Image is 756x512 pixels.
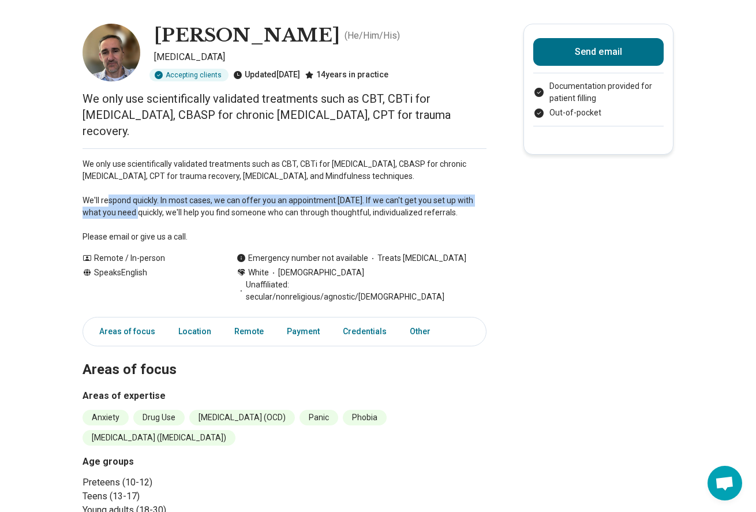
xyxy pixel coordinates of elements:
li: Anxiety [83,410,129,425]
h1: [PERSON_NAME] [154,24,340,48]
a: Other [403,320,444,343]
a: Credentials [336,320,394,343]
p: [MEDICAL_DATA] [154,50,486,64]
li: Drug Use [133,410,185,425]
ul: Payment options [533,80,664,119]
div: Remote / In-person [83,252,214,264]
a: Location [171,320,218,343]
div: 14 years in practice [305,69,388,81]
li: [MEDICAL_DATA] ([MEDICAL_DATA]) [83,430,235,446]
a: Open chat [708,466,742,500]
span: Unaffiliated: secular/nonreligious/agnostic/[DEMOGRAPHIC_DATA] [237,279,486,303]
li: Out-of-pocket [533,107,664,119]
div: Accepting clients [149,69,229,81]
img: Nile Wagley, Psychologist [83,24,140,81]
h2: Areas of focus [83,332,486,380]
h3: Age groups [83,455,280,469]
span: Treats [MEDICAL_DATA] [368,252,466,264]
button: Send email [533,38,664,66]
div: Updated [DATE] [233,69,300,81]
li: Teens (13-17) [83,489,280,503]
li: Phobia [343,410,387,425]
a: Areas of focus [85,320,162,343]
a: Payment [280,320,327,343]
li: Preteens (10-12) [83,476,280,489]
div: Speaks English [83,267,214,303]
h3: Areas of expertise [83,389,486,403]
a: Remote [227,320,271,343]
span: White [248,267,269,279]
li: [MEDICAL_DATA] (OCD) [189,410,295,425]
p: ( He/Him/His ) [345,29,400,43]
p: We only use scientifically validated treatments such as CBT, CBTi for [MEDICAL_DATA], CBASP for c... [83,91,486,139]
li: Panic [300,410,338,425]
p: We only use scientifically validated treatments such as CBT, CBTi for [MEDICAL_DATA], CBASP for c... [83,158,486,243]
span: [DEMOGRAPHIC_DATA] [269,267,364,279]
li: Documentation provided for patient filling [533,80,664,104]
div: Emergency number not available [237,252,368,264]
